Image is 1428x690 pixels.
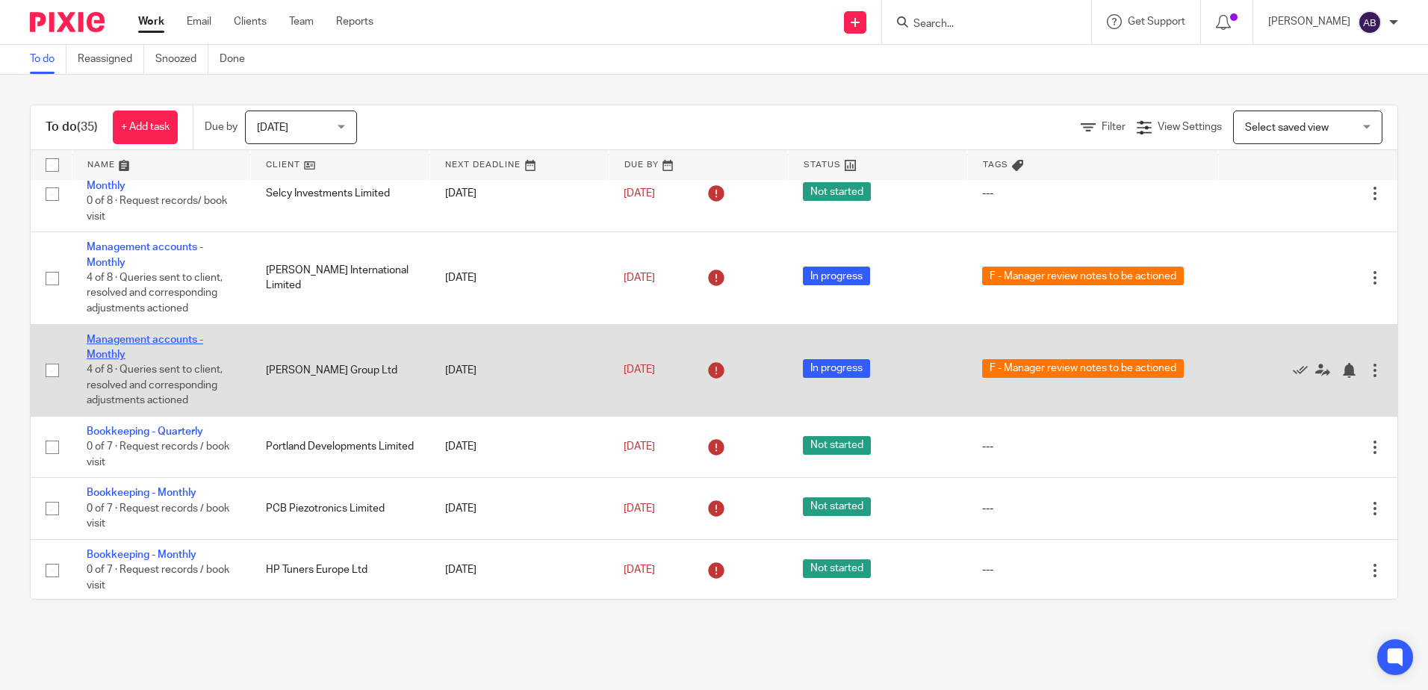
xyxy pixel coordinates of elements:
td: [DATE] [430,416,609,477]
td: [DATE] [430,478,609,539]
p: Due by [205,119,238,134]
span: Not started [803,182,871,201]
span: Get Support [1128,16,1185,27]
div: --- [982,439,1203,454]
span: Select saved view [1245,122,1329,133]
a: Bookkeeping - Quarterly [87,426,203,437]
a: Reports [336,14,373,29]
a: Team [289,14,314,29]
td: [DATE] [430,232,609,324]
span: 0 of 7 · Request records / book visit [87,503,229,529]
a: Bookkeeping - Monthly [87,488,196,498]
span: [DATE] [624,503,655,514]
p: [PERSON_NAME] [1268,14,1350,29]
td: [PERSON_NAME] International Limited [251,232,430,324]
td: PCB Piezotronics Limited [251,478,430,539]
td: [DATE] [430,324,609,416]
span: 0 of 7 · Request records / book visit [87,441,229,467]
span: [DATE] [624,441,655,452]
td: HP Tuners Europe Ltd [251,539,430,600]
a: Clients [234,14,267,29]
span: [DATE] [624,188,655,199]
span: F - Manager review notes to be actioned [982,359,1184,378]
a: Mark as done [1293,363,1315,378]
a: Reassigned [78,45,144,74]
span: 0 of 7 · Request records / book visit [87,565,229,591]
td: Portland Developments Limited [251,416,430,477]
td: [PERSON_NAME] Group Ltd [251,324,430,416]
span: 0 of 8 · Request records/ book visit [87,196,227,222]
a: Management accounts - Monthly [87,165,203,190]
span: Tags [983,161,1008,169]
a: Bookkeeping - Monthly [87,550,196,560]
span: [DATE] [624,365,655,376]
a: Work [138,14,164,29]
span: [DATE] [624,273,655,283]
span: [DATE] [624,565,655,575]
a: + Add task [113,111,178,144]
span: 4 of 8 · Queries sent to client, resolved and corresponding adjustments actioned [87,364,223,405]
span: In progress [803,267,870,285]
td: Selcy Investments Limited [251,155,430,232]
span: Filter [1102,122,1126,132]
a: Done [220,45,256,74]
span: (35) [77,121,98,133]
span: Not started [803,559,871,578]
h1: To do [46,119,98,135]
img: svg%3E [1358,10,1382,34]
a: Management accounts - Monthly [87,242,203,267]
div: --- [982,501,1203,516]
a: To do [30,45,66,74]
span: F - Manager review notes to be actioned [982,267,1184,285]
span: Not started [803,436,871,455]
span: In progress [803,359,870,378]
span: View Settings [1158,122,1222,132]
div: --- [982,186,1203,201]
span: Not started [803,497,871,516]
div: --- [982,562,1203,577]
a: Management accounts - Monthly [87,335,203,360]
img: Pixie [30,12,105,32]
span: 4 of 8 · Queries sent to client, resolved and corresponding adjustments actioned [87,273,223,314]
td: [DATE] [430,539,609,600]
a: Snoozed [155,45,208,74]
a: Email [187,14,211,29]
td: [DATE] [430,155,609,232]
span: [DATE] [257,122,288,133]
input: Search [912,18,1046,31]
